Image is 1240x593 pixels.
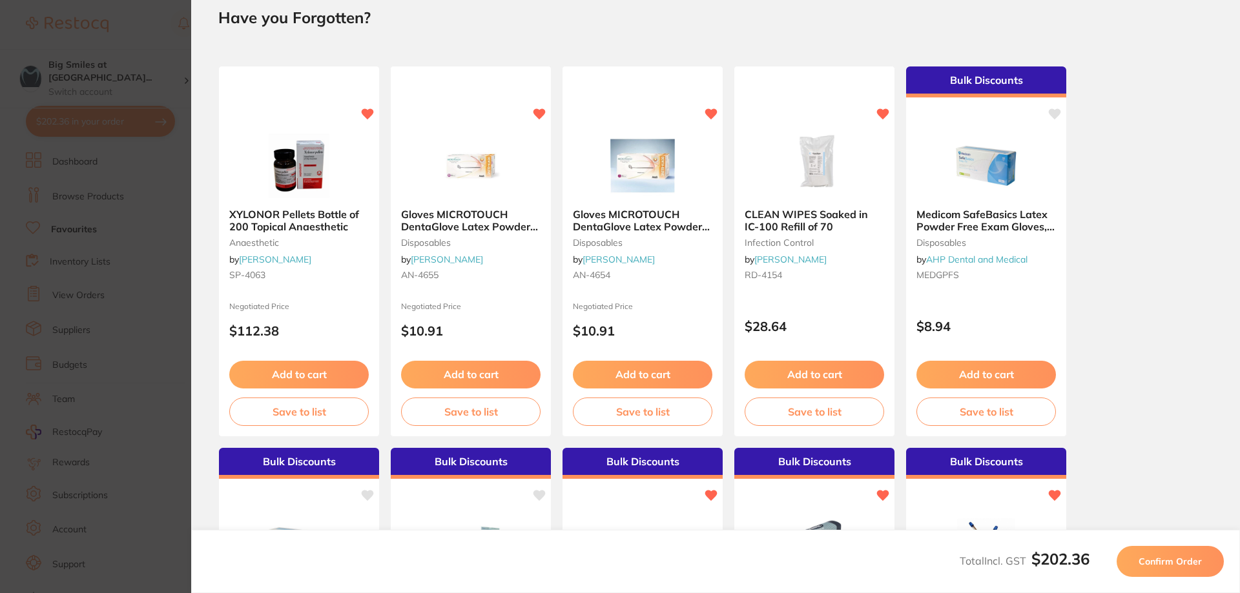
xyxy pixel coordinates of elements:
small: Negotiated Price [401,302,541,311]
button: Save to list [916,397,1056,426]
button: Add to cart [573,361,712,388]
b: XYLONOR Pellets Bottle of 200 Topical Anaesthetic [229,208,369,232]
span: by [401,254,483,265]
button: Save to list [745,397,884,426]
b: Gloves MICROTOUCH DentaGlove Latex Powder Free Small x 100 [573,208,712,232]
button: Confirm Order [1117,546,1224,577]
button: Save to list [573,397,712,426]
button: Save to list [229,397,369,426]
b: $202.36 [1031,549,1090,568]
b: Medicom SafeBasics Latex Powder Free Exam Gloves, Small [916,208,1056,232]
button: Add to cart [229,361,369,388]
img: XYLONOR Pellets Bottle of 200 Topical Anaesthetic [257,134,341,198]
small: Negotiated Price [229,302,369,311]
small: Negotiated Price [573,302,712,311]
span: by [745,254,827,265]
button: Add to cart [916,361,1056,388]
p: $8.94 [916,319,1056,334]
a: [PERSON_NAME] [583,254,655,265]
p: $112.38 [229,323,369,338]
div: Bulk Discounts [391,448,551,479]
small: infection control [745,237,884,248]
b: Gloves MICROTOUCH DentaGlove Latex Powder Free Medium x 100 [401,208,541,232]
button: Save to list [401,397,541,426]
img: Penthrox Combination Pack (SCHEDULE 4) [601,515,685,579]
div: Bulk Discounts [906,66,1066,97]
img: Aureum Saliva Ejectors [944,515,1028,579]
small: AN-4654 [573,270,712,280]
span: by [229,254,311,265]
img: Medicom SafeBasics Latex Powder Free Exam Gloves, Medium [257,515,341,579]
a: [PERSON_NAME] [411,254,483,265]
small: disposables [573,237,712,248]
div: Bulk Discounts [563,448,723,479]
p: $10.91 [573,323,712,338]
small: AN-4655 [401,270,541,280]
img: Gloves MICROTOUCH DentaGlove Latex Powder Free Small x 100 [601,134,685,198]
a: [PERSON_NAME] [239,254,311,265]
button: Add to cart [401,361,541,388]
small: disposables [916,237,1056,248]
img: Gloves MICROTOUCH DentaGlove Latex Powder Free Medium x 100 [429,134,513,198]
img: Medicom SafeBasics Latex Powder Free Exam Gloves, Small [944,134,1028,198]
img: CLEAN WIPES Soaked in IC-100 Refill of 70 [772,134,856,198]
div: Bulk Discounts [906,448,1066,479]
small: MEDGPFS [916,270,1056,280]
a: AHP Dental and Medical [926,254,1028,265]
small: anaesthetic [229,237,369,248]
p: $28.64 [745,319,884,334]
span: by [916,254,1028,265]
div: Bulk Discounts [734,448,894,479]
p: $10.91 [401,323,541,338]
span: Confirm Order [1139,556,1202,567]
b: CLEAN WIPES Soaked in IC-100 Refill of 70 [745,208,884,232]
button: Add to cart [745,361,884,388]
a: [PERSON_NAME] [754,254,827,265]
span: Total Incl. GST [960,554,1090,567]
small: disposables [401,237,541,248]
img: Medicom Autoclave Pouches 70 x 229mm - 200 per box [429,515,513,579]
h2: Have you Forgotten? [218,8,1213,27]
span: by [573,254,655,265]
div: Bulk Discounts [219,448,379,479]
small: SP-4063 [229,270,369,280]
img: Kleenex Compact Hand Towel - 4440 [772,515,856,579]
small: RD-4154 [745,270,884,280]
